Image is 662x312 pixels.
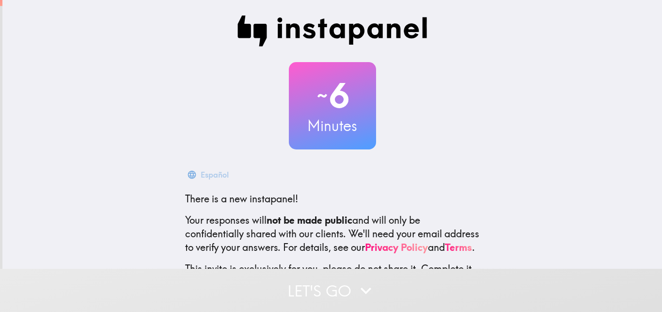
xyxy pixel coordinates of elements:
[237,16,427,47] img: Instapanel
[315,81,329,110] span: ~
[289,115,376,136] h3: Minutes
[289,76,376,115] h2: 6
[185,193,298,205] span: There is a new instapanel!
[365,241,428,253] a: Privacy Policy
[185,262,480,289] p: This invite is exclusively for you, please do not share it. Complete it soon because spots are li...
[201,168,229,181] div: Español
[267,214,352,226] b: not be made public
[445,241,472,253] a: Terms
[185,213,480,254] p: Your responses will and will only be confidentially shared with our clients. We'll need your emai...
[185,165,233,184] button: Español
